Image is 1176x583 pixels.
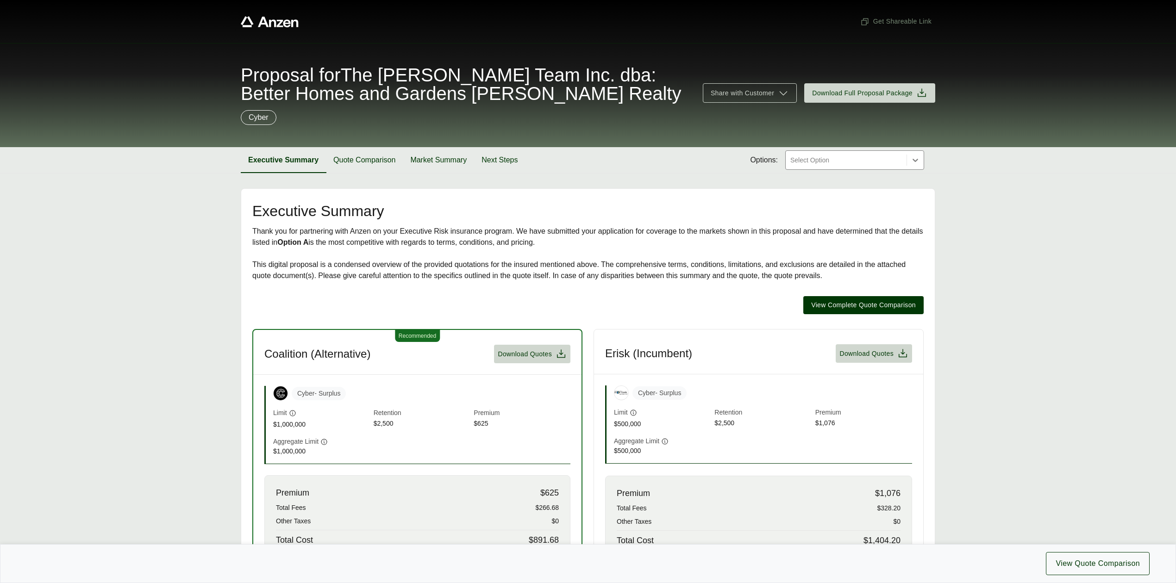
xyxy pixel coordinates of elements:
[535,503,559,513] span: $266.68
[474,419,570,429] span: $625
[875,487,901,500] span: $1,076
[273,447,370,456] span: $1,000,000
[614,386,628,400] img: Scottsdale
[277,238,308,246] strong: Option A
[815,408,912,418] span: Premium
[474,147,525,173] button: Next Steps
[252,226,924,281] div: Thank you for partnering with Anzen on your Executive Risk insurance program. We have submitted y...
[540,487,559,499] span: $625
[403,147,474,173] button: Market Summary
[276,487,309,499] span: Premium
[614,419,711,429] span: $500,000
[276,516,311,526] span: Other Taxes
[241,66,692,103] span: Proposal for The [PERSON_NAME] Team Inc. dba: Better Homes and Gardens [PERSON_NAME] Realty
[273,437,319,447] span: Aggregate Limit
[893,517,901,527] span: $0
[714,418,811,429] span: $2,500
[326,147,403,173] button: Quote Comparison
[617,503,647,513] span: Total Fees
[617,487,650,500] span: Premium
[273,420,370,429] span: $1,000,000
[374,419,470,429] span: $2,500
[836,344,912,363] button: Download Quotes
[551,516,559,526] span: $0
[860,17,932,26] span: Get Shareable Link
[711,88,774,98] span: Share with Customer
[617,534,654,547] span: Total Cost
[614,446,711,456] span: $500,000
[249,112,269,123] p: Cyber
[264,347,370,361] h3: Coalition (Alternative)
[605,347,692,360] h3: Erisk (Incumbent)
[812,88,913,98] span: Download Full Proposal Package
[241,16,299,27] a: Anzen website
[474,408,570,419] span: Premium
[614,408,628,417] span: Limit
[815,418,912,429] span: $1,076
[614,436,659,446] span: Aggregate Limit
[877,503,901,513] span: $328.20
[276,534,313,546] span: Total Cost
[292,387,346,400] span: Cyber - Surplus
[617,517,651,527] span: Other Taxes
[374,408,470,419] span: Retention
[498,349,552,359] span: Download Quotes
[714,408,811,418] span: Retention
[1056,558,1140,569] span: View Quote Comparison
[529,534,559,546] span: $891.68
[273,408,287,418] span: Limit
[276,503,306,513] span: Total Fees
[241,147,326,173] button: Executive Summary
[252,204,924,218] h2: Executive Summary
[1046,552,1150,575] button: View Quote Comparison
[804,83,935,103] button: Download Full Proposal Package
[750,155,778,166] span: Options:
[857,13,935,30] button: Get Shareable Link
[632,386,687,400] span: Cyber - Surplus
[274,386,288,400] img: Coalition
[863,534,901,547] span: $1,404.20
[811,300,916,310] span: View Complete Quote Comparison
[494,345,570,363] button: Download Quotes
[703,83,797,103] button: Share with Customer
[803,296,924,314] button: View Complete Quote Comparison
[839,349,894,359] span: Download Quotes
